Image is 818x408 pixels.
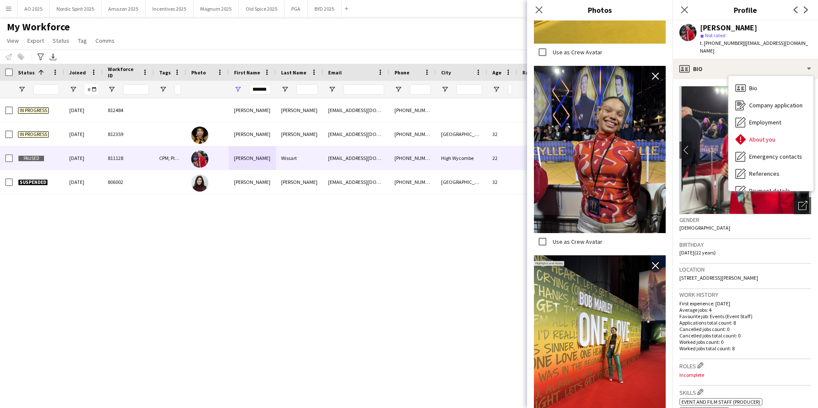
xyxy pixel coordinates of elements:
span: Emergency contacts [749,153,802,160]
button: Nordic Spirit 2025 [50,0,101,17]
input: Age Filter Input [508,84,512,95]
button: Magnum 2025 [193,0,239,17]
div: Emergency contacts [729,148,813,165]
span: Last Name [281,69,306,76]
div: Employment [729,114,813,131]
span: Tags [159,69,171,76]
h3: Photos [527,4,673,15]
a: Export [24,35,47,46]
input: Workforce ID Filter Input [123,84,149,95]
div: [PERSON_NAME] [276,170,323,194]
span: Payment details [749,187,790,195]
button: Incentives 2025 [145,0,193,17]
p: First experience: [DATE] [679,300,811,307]
button: PGA [285,0,308,17]
span: My Workforce [7,21,70,33]
span: View [7,37,19,44]
span: In progress [18,107,49,114]
span: Photo [191,69,206,76]
h3: Birthday [679,241,811,248]
h3: Profile [673,4,818,15]
h3: Location [679,266,811,273]
div: [PERSON_NAME] [276,98,323,122]
div: [EMAIL_ADDRESS][DOMAIN_NAME] [323,122,389,146]
p: Worked jobs total count: 8 [679,345,811,352]
button: Amazon 2025 [101,0,145,17]
button: BYD 2025 [308,0,341,17]
div: About you [729,131,813,148]
span: Event and Film Staff (Producer) [682,399,760,405]
input: Status Filter Input [33,84,59,95]
span: Joined [69,69,86,76]
h3: Roles [679,361,811,370]
button: Open Filter Menu [281,86,289,93]
div: 812484 [103,98,154,122]
div: 812359 [103,122,154,146]
span: Comms [95,37,115,44]
div: [DATE] [64,122,103,146]
span: Paused [18,155,44,162]
h3: Skills [679,387,811,396]
span: [DEMOGRAPHIC_DATA] [679,225,730,231]
div: [EMAIL_ADDRESS][DOMAIN_NAME] [323,170,389,194]
div: 32 [487,170,517,194]
span: City [441,69,451,76]
span: In progress [18,131,49,138]
div: 811128 [103,146,154,170]
div: [PHONE_NUMBER] [389,146,436,170]
p: Average jobs: 4 [679,307,811,313]
a: Comms [92,35,118,46]
div: Wissart [276,146,323,170]
button: Open Filter Menu [69,86,77,93]
img: Crew photo 760832 [534,66,666,233]
div: [DATE] [64,170,103,194]
p: Cancelled jobs count: 0 [679,326,811,332]
div: References [729,165,813,182]
div: 22 [487,146,517,170]
img: Crew avatar or photo [679,86,811,214]
a: Status [49,35,73,46]
div: Open photos pop-in [794,197,811,214]
span: Age [492,69,501,76]
span: Rating [522,69,539,76]
span: Employment [749,118,781,126]
div: High Wycombe [436,146,487,170]
span: About you [749,136,775,143]
span: | [EMAIL_ADDRESS][DOMAIN_NAME] [700,40,808,54]
div: [PHONE_NUMBER] [389,122,436,146]
div: [EMAIL_ADDRESS][DOMAIN_NAME] [323,146,389,170]
input: Tags Filter Input [175,84,181,95]
a: Tag [74,35,90,46]
button: Open Filter Menu [441,86,449,93]
div: [PERSON_NAME] [229,98,276,122]
p: Worked jobs count: 0 [679,339,811,345]
div: [PERSON_NAME] [229,122,276,146]
p: Applications total count: 8 [679,319,811,326]
app-action-btn: Export XLSX [48,52,58,62]
div: Bio [673,59,818,79]
span: Workforce ID [108,66,139,79]
img: Jasmine Wissart [191,151,208,168]
h3: Gender [679,216,811,224]
input: First Name Filter Input [249,84,271,95]
input: Last Name Filter Input [296,84,318,95]
p: Cancelled jobs total count: 0 [679,332,811,339]
span: Export [27,37,44,44]
span: Status [53,37,69,44]
button: Old Spice 2025 [239,0,285,17]
div: 32 [487,122,517,146]
button: Open Filter Menu [394,86,402,93]
div: [PERSON_NAME] [700,24,757,32]
div: Company application [729,97,813,114]
a: View [3,35,22,46]
span: Suspended [18,179,48,186]
img: Jasmine Anderson [191,174,208,192]
button: Open Filter Menu [234,86,242,93]
button: Open Filter Menu [328,86,336,93]
input: Phone Filter Input [410,84,431,95]
span: Email [328,69,342,76]
button: Open Filter Menu [108,86,116,93]
span: References [749,170,779,177]
div: [PERSON_NAME] [229,170,276,194]
div: Bio [729,80,813,97]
